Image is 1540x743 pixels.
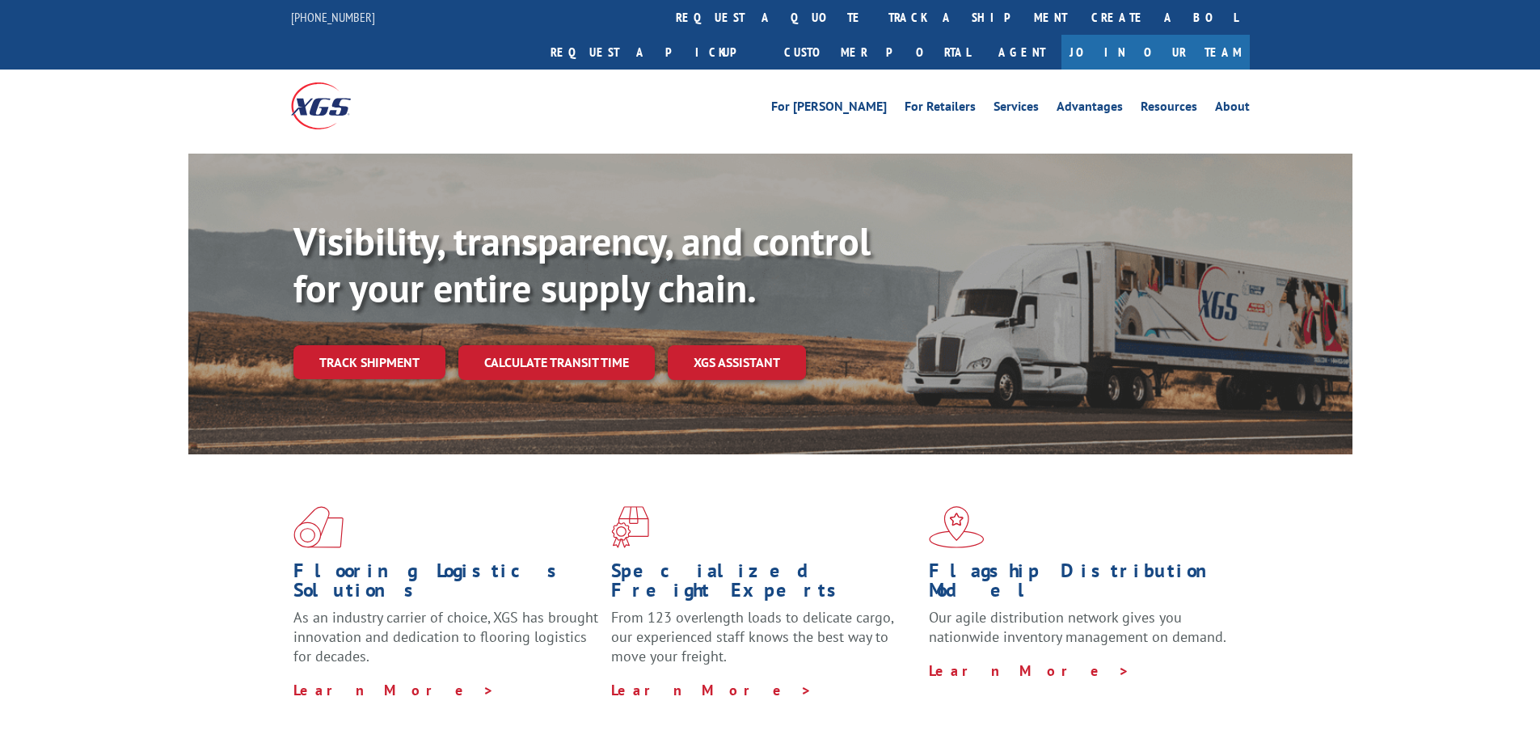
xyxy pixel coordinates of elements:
a: Request a pickup [538,35,772,70]
span: As an industry carrier of choice, XGS has brought innovation and dedication to flooring logistics... [293,608,598,665]
a: Join Our Team [1061,35,1250,70]
span: Our agile distribution network gives you nationwide inventory management on demand. [929,608,1226,646]
a: For Retailers [905,100,976,118]
h1: Flooring Logistics Solutions [293,561,599,608]
h1: Specialized Freight Experts [611,561,917,608]
h1: Flagship Distribution Model [929,561,1234,608]
a: Learn More > [293,681,495,699]
a: Resources [1141,100,1197,118]
a: Track shipment [293,345,445,379]
img: xgs-icon-flagship-distribution-model-red [929,506,985,548]
a: For [PERSON_NAME] [771,100,887,118]
img: xgs-icon-total-supply-chain-intelligence-red [293,506,344,548]
a: Customer Portal [772,35,982,70]
a: Learn More > [611,681,812,699]
a: About [1215,100,1250,118]
p: From 123 overlength loads to delicate cargo, our experienced staff knows the best way to move you... [611,608,917,680]
a: Agent [982,35,1061,70]
a: XGS ASSISTANT [668,345,806,380]
a: [PHONE_NUMBER] [291,9,375,25]
img: xgs-icon-focused-on-flooring-red [611,506,649,548]
a: Services [994,100,1039,118]
a: Advantages [1057,100,1123,118]
a: Calculate transit time [458,345,655,380]
b: Visibility, transparency, and control for your entire supply chain. [293,216,871,313]
a: Learn More > [929,661,1130,680]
